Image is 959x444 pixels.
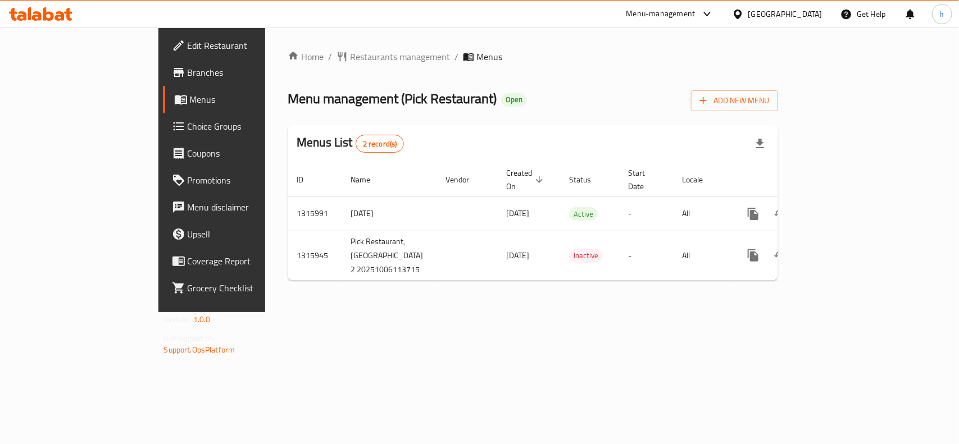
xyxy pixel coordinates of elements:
[569,207,598,221] div: Active
[940,8,944,20] span: h
[673,231,731,280] td: All
[691,90,778,111] button: Add New Menu
[569,173,606,186] span: Status
[351,173,385,186] span: Name
[163,274,319,301] a: Grocery Checklist
[506,206,529,221] span: [DATE]
[190,93,310,106] span: Menus
[731,163,857,197] th: Actions
[619,231,673,280] td: -
[188,281,310,295] span: Grocery Checklist
[628,166,660,193] span: Start Date
[193,312,211,327] span: 1.0.0
[163,113,319,140] a: Choice Groups
[188,173,310,187] span: Promotions
[297,134,404,153] h2: Menus List
[163,194,319,221] a: Menu disclaimer
[748,8,822,20] div: [GEOGRAPHIC_DATA]
[328,50,332,63] li: /
[454,50,458,63] li: /
[163,32,319,59] a: Edit Restaurant
[163,248,319,274] a: Coverage Report
[342,231,437,280] td: Pick Restaurant,[GEOGRAPHIC_DATA] 2 20251006113715
[767,242,794,269] button: Change Status
[164,312,192,327] span: Version:
[163,59,319,86] a: Branches
[682,173,717,186] span: Locale
[476,50,502,63] span: Menus
[188,227,310,241] span: Upsell
[569,249,603,263] div: Inactive
[337,50,450,63] a: Restaurants management
[619,196,673,231] td: -
[164,342,235,357] a: Support.OpsPlatform
[188,200,310,214] span: Menu disclaimer
[626,7,696,21] div: Menu-management
[356,139,404,149] span: 2 record(s)
[501,95,527,104] span: Open
[740,242,767,269] button: more
[569,249,603,262] span: Inactive
[446,173,484,186] span: Vendor
[506,166,547,193] span: Created On
[288,86,497,111] span: Menu management ( Pick Restaurant )
[163,140,319,167] a: Coupons
[356,135,404,153] div: Total records count
[188,147,310,160] span: Coupons
[163,167,319,194] a: Promotions
[700,94,769,108] span: Add New Menu
[188,39,310,52] span: Edit Restaurant
[164,331,216,346] span: Get support on:
[297,173,318,186] span: ID
[767,200,794,227] button: Change Status
[342,196,437,231] td: [DATE]
[350,50,450,63] span: Restaurants management
[747,130,774,157] div: Export file
[506,248,529,263] span: [DATE]
[740,200,767,227] button: more
[673,196,731,231] td: All
[569,208,598,221] span: Active
[188,120,310,133] span: Choice Groups
[288,50,778,63] nav: breadcrumb
[163,86,319,113] a: Menus
[288,163,857,281] table: enhanced table
[501,93,527,107] div: Open
[163,221,319,248] a: Upsell
[188,66,310,79] span: Branches
[188,254,310,268] span: Coverage Report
